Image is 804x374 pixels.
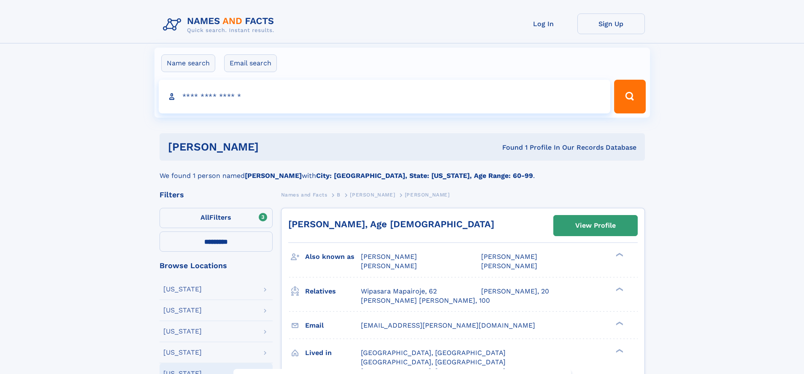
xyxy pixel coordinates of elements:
[160,161,645,181] div: We found 1 person named with .
[160,208,273,228] label: Filters
[481,287,549,296] a: [PERSON_NAME], 20
[163,286,202,293] div: [US_STATE]
[337,192,341,198] span: B
[614,80,645,113] button: Search Button
[305,346,361,360] h3: Lived in
[614,252,624,258] div: ❯
[160,13,281,36] img: Logo Names and Facts
[575,216,616,235] div: View Profile
[510,13,577,34] a: Log In
[614,348,624,353] div: ❯
[245,172,302,180] b: [PERSON_NAME]
[163,349,202,356] div: [US_STATE]
[168,142,381,152] h1: [PERSON_NAME]
[361,262,417,270] span: [PERSON_NAME]
[161,54,215,72] label: Name search
[224,54,277,72] label: Email search
[361,358,506,366] span: [GEOGRAPHIC_DATA], [GEOGRAPHIC_DATA]
[361,287,437,296] a: Wipasara Mapairoje, 62
[159,80,611,113] input: search input
[163,307,202,314] div: [US_STATE]
[305,284,361,299] h3: Relatives
[481,253,537,261] span: [PERSON_NAME]
[337,189,341,200] a: B
[554,215,637,236] a: View Profile
[163,328,202,335] div: [US_STATE]
[160,262,273,269] div: Browse Locations
[405,192,450,198] span: [PERSON_NAME]
[281,189,328,200] a: Names and Facts
[481,262,537,270] span: [PERSON_NAME]
[160,191,273,199] div: Filters
[350,189,395,200] a: [PERSON_NAME]
[614,286,624,292] div: ❯
[288,219,494,229] a: [PERSON_NAME], Age [DEMOGRAPHIC_DATA]
[200,213,209,221] span: All
[577,13,645,34] a: Sign Up
[361,296,490,305] a: [PERSON_NAME] [PERSON_NAME], 100
[350,192,395,198] span: [PERSON_NAME]
[316,172,533,180] b: City: [GEOGRAPHIC_DATA], State: [US_STATE], Age Range: 60-99
[361,253,417,261] span: [PERSON_NAME]
[361,321,535,329] span: [EMAIL_ADDRESS][PERSON_NAME][DOMAIN_NAME]
[380,143,636,152] div: Found 1 Profile In Our Records Database
[614,320,624,326] div: ❯
[305,250,361,264] h3: Also known as
[305,318,361,333] h3: Email
[361,349,506,357] span: [GEOGRAPHIC_DATA], [GEOGRAPHIC_DATA]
